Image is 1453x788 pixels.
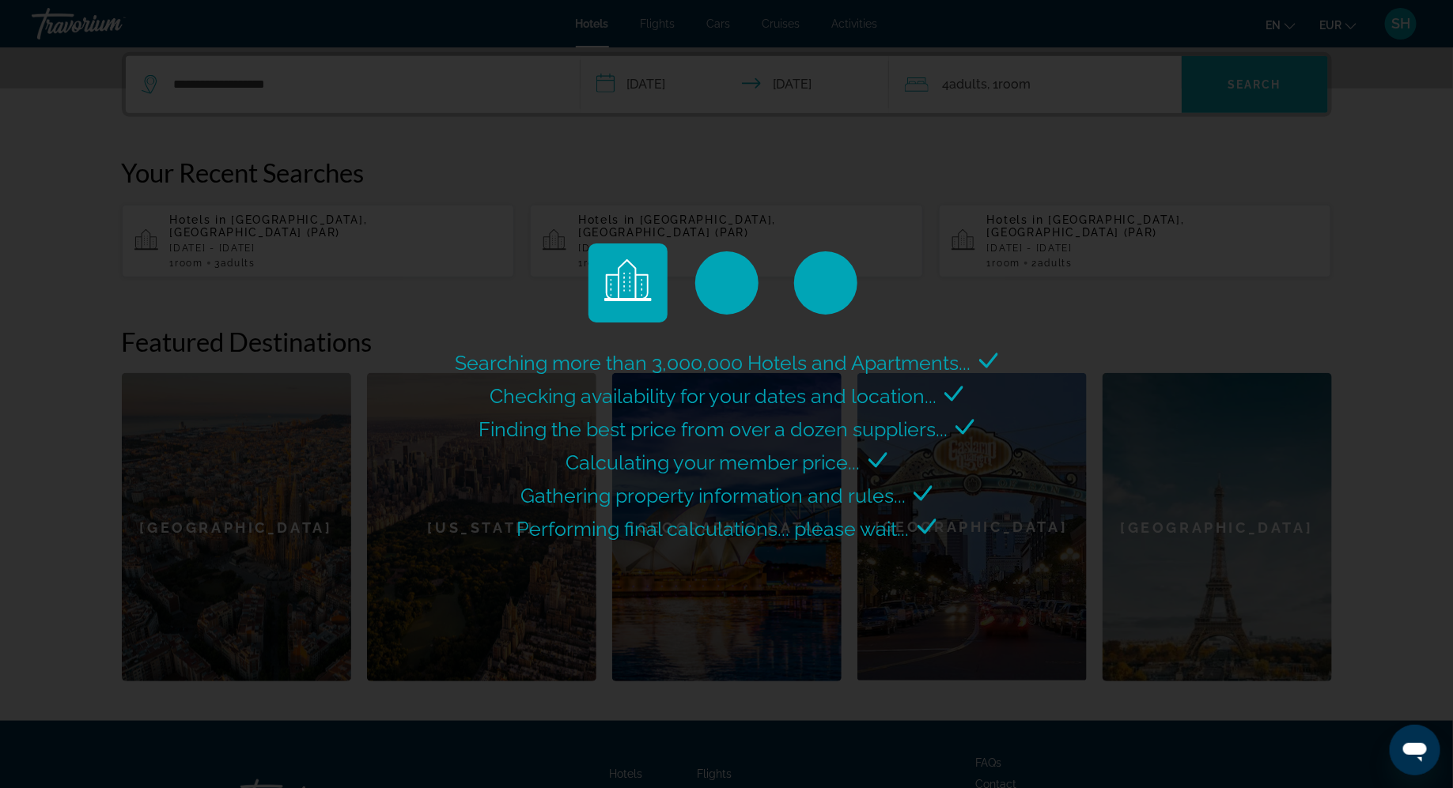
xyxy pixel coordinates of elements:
span: Finding the best price from over a dozen suppliers... [479,417,948,441]
span: Gathering property information and rules... [520,484,906,507]
iframe: Button to launch messaging window [1390,725,1440,775]
span: Checking availability for your dates and location... [490,384,937,408]
span: Performing final calculations... please wait... [517,517,910,541]
span: Searching more than 3,000,000 Hotels and Apartments... [456,351,971,375]
span: Calculating your member price... [566,451,861,474]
